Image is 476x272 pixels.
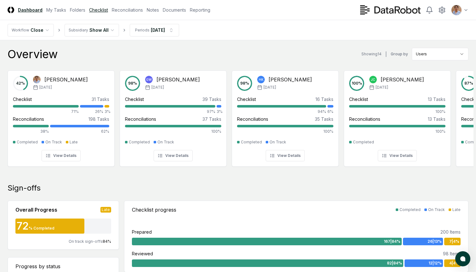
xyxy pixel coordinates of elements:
div: Reconciliations [125,116,156,122]
div: Subsidiary [69,27,88,33]
button: Periods[DATE] [130,24,179,36]
div: Workflow [12,27,29,33]
span: 167 | 84 % [384,239,400,244]
div: On Track [45,139,62,145]
span: 7 | 4 % [449,239,459,244]
div: Overview [8,48,58,60]
div: Sign-offs [8,183,468,193]
nav: breadcrumb [8,24,179,36]
div: 3% [105,109,109,114]
a: 98%GW[PERSON_NAME][DATE]Checklist39 Tasks97%3%Reconciliations37 Tasks100%CompletedOn TrackView De... [120,65,227,167]
div: 198 Tasks [88,116,109,122]
div: 3% [217,109,221,114]
div: Late [452,207,461,213]
div: Checklist [349,96,368,103]
div: 100% [349,109,445,114]
div: Checklist [237,96,256,103]
div: Prepared [132,229,152,235]
img: Logo [8,7,14,13]
a: 100%JC[PERSON_NAME][DATE]Checklist13 Tasks100%Reconciliations13 Tasks100%CompletedView Details [344,65,451,167]
span: [DATE] [151,85,164,90]
span: 82 | 84 % [387,260,402,266]
div: [DATE] [151,27,165,33]
div: Reconciliations [237,116,268,122]
span: 12 | 12 % [428,260,442,266]
span: [DATE] [376,85,388,90]
div: 39 Tasks [202,96,221,103]
div: 13 Tasks [428,116,445,122]
img: Dina Abdelmageed [33,76,41,83]
div: 94% [237,109,326,114]
div: 38% [13,129,49,134]
div: Checklist [13,96,32,103]
div: 100% [125,129,221,134]
div: % Completed [29,225,54,231]
button: View Details [42,150,81,161]
div: Completed [399,207,421,213]
div: 100% [349,129,445,134]
div: Completed [353,139,374,145]
div: 35 Tasks [315,116,333,122]
span: 26 | 13 % [428,239,442,244]
div: Completed [17,139,38,145]
button: View Details [154,150,193,161]
div: 62% [50,129,109,134]
div: | [385,51,387,58]
a: Reconciliations [112,7,143,13]
a: Checklist [89,7,108,13]
span: 84 % [103,239,111,244]
a: Folders [70,7,85,13]
img: ACg8ocJQMOvmSPd3UL49xc9vpCPVmm11eU3MHvqasztQ5vlRzJrDCoM=s96-c [451,5,462,15]
div: Late [100,207,111,213]
div: 31 Tasks [92,96,109,103]
div: 72 [15,221,29,231]
div: On Track [269,139,286,145]
img: DataRobot logo [360,5,421,14]
a: Reporting [190,7,210,13]
div: Overall Progress [15,206,57,214]
div: On Track [428,207,445,213]
a: 42%Dina Abdelmageed[PERSON_NAME][DATE]Checklist31 Tasks71%26%3%Reconciliations198 Tasks38%62%Comp... [8,65,115,167]
div: Progress by status [15,263,111,270]
div: Completed [241,139,262,145]
div: 98 Items [443,250,461,257]
a: 98%HK[PERSON_NAME][DATE]Checklist16 Tasks94%6%Reconciliations35 Tasks100%CompletedOn TrackView De... [232,65,339,167]
button: View Details [266,150,305,161]
span: JC [371,77,375,82]
div: [PERSON_NAME] [381,76,424,83]
div: 200 Items [440,229,461,235]
button: View Details [378,150,417,161]
div: Reconciliations [13,116,44,122]
span: GW [146,77,152,82]
button: atlas-launcher [455,251,470,266]
div: 71% [13,109,79,114]
div: 97% [125,109,215,114]
div: Checklist [125,96,144,103]
div: Reconciliations [349,116,380,122]
span: [DATE] [39,85,52,90]
span: [DATE] [263,85,276,90]
div: Showing 14 [361,51,382,57]
div: Checklist progress [132,206,176,214]
div: 37 Tasks [202,116,221,122]
a: Notes [147,7,159,13]
span: On track sign-offs [69,239,103,244]
div: 100% [237,129,333,134]
a: My Tasks [46,7,66,13]
div: Reviewed [132,250,153,257]
div: On Track [157,139,174,145]
div: [PERSON_NAME] [44,76,88,83]
div: 13 Tasks [428,96,445,103]
a: Documents [163,7,186,13]
div: Late [70,139,78,145]
span: HK [259,77,263,82]
div: 16 Tasks [315,96,333,103]
span: 4 | 4 % [449,260,459,266]
div: Periods [135,27,150,33]
div: [PERSON_NAME] [156,76,200,83]
div: [PERSON_NAME] [269,76,312,83]
div: 6% [327,109,333,114]
div: 26% [80,109,103,114]
label: Group by [391,52,408,56]
div: Completed [129,139,150,145]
